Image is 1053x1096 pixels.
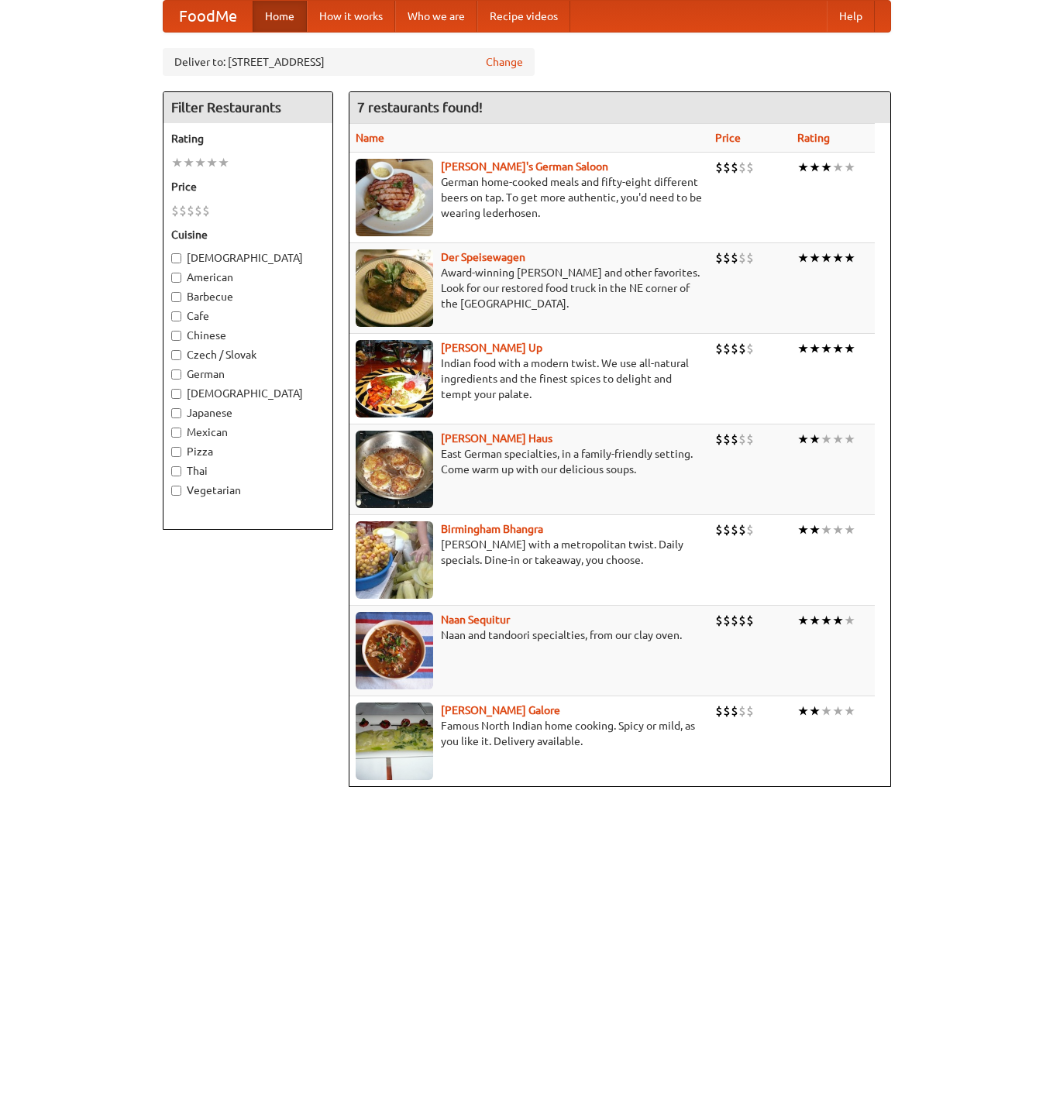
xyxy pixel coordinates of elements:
[844,521,855,538] li: ★
[723,431,731,448] li: $
[356,718,703,749] p: Famous North Indian home cooking. Spicy or mild, as you like it. Delivery available.
[731,431,738,448] li: $
[171,386,325,401] label: [DEMOGRAPHIC_DATA]
[356,521,433,599] img: bhangra.jpg
[821,703,832,720] li: ★
[171,311,181,321] input: Cafe
[844,612,855,629] li: ★
[163,48,535,76] div: Deliver to: [STREET_ADDRESS]
[179,202,187,219] li: $
[163,92,332,123] h4: Filter Restaurants
[832,521,844,538] li: ★
[356,356,703,402] p: Indian food with a modern twist. We use all-natural ingredients and the finest spices to delight ...
[171,328,325,343] label: Chinese
[738,159,746,176] li: $
[821,249,832,266] li: ★
[206,154,218,171] li: ★
[821,159,832,176] li: ★
[171,270,325,285] label: American
[441,523,543,535] a: Birmingham Bhangra
[832,612,844,629] li: ★
[194,202,202,219] li: $
[171,463,325,479] label: Thai
[171,347,325,362] label: Czech / Slovak
[832,431,844,448] li: ★
[821,340,832,357] li: ★
[441,432,552,445] a: [PERSON_NAME] Haus
[797,431,809,448] li: ★
[797,159,809,176] li: ★
[171,227,325,242] h5: Cuisine
[809,521,821,538] li: ★
[441,251,525,263] a: Der Speisewagen
[844,703,855,720] li: ★
[738,340,746,357] li: $
[171,253,181,263] input: [DEMOGRAPHIC_DATA]
[356,265,703,311] p: Award-winning [PERSON_NAME] and other favorites. Look for our restored food truck in the NE corne...
[809,612,821,629] li: ★
[746,703,754,720] li: $
[441,342,542,354] b: [PERSON_NAME] Up
[187,202,194,219] li: $
[395,1,477,32] a: Who we are
[797,612,809,629] li: ★
[746,521,754,538] li: $
[163,1,253,32] a: FoodMe
[171,447,181,457] input: Pizza
[797,249,809,266] li: ★
[832,703,844,720] li: ★
[171,331,181,341] input: Chinese
[738,431,746,448] li: $
[844,340,855,357] li: ★
[715,132,741,144] a: Price
[832,249,844,266] li: ★
[218,154,229,171] li: ★
[723,521,731,538] li: $
[821,431,832,448] li: ★
[731,159,738,176] li: $
[797,132,830,144] a: Rating
[832,340,844,357] li: ★
[171,292,181,302] input: Barbecue
[171,289,325,304] label: Barbecue
[171,308,325,324] label: Cafe
[731,703,738,720] li: $
[356,249,433,327] img: speisewagen.jpg
[307,1,395,32] a: How it works
[171,131,325,146] h5: Rating
[441,704,560,716] a: [PERSON_NAME] Galore
[171,273,181,283] input: American
[441,613,510,626] a: Naan Sequitur
[809,249,821,266] li: ★
[357,100,483,115] ng-pluralize: 7 restaurants found!
[746,249,754,266] li: $
[194,154,206,171] li: ★
[715,612,723,629] li: $
[183,154,194,171] li: ★
[844,249,855,266] li: ★
[715,159,723,176] li: $
[171,408,181,418] input: Japanese
[723,159,731,176] li: $
[171,466,181,476] input: Thai
[731,249,738,266] li: $
[171,202,179,219] li: $
[738,249,746,266] li: $
[832,159,844,176] li: ★
[356,703,433,780] img: currygalore.jpg
[797,521,809,538] li: ★
[746,340,754,357] li: $
[356,340,433,417] img: curryup.jpg
[171,424,325,440] label: Mexican
[797,340,809,357] li: ★
[477,1,570,32] a: Recipe videos
[171,483,325,498] label: Vegetarian
[821,612,832,629] li: ★
[202,202,210,219] li: $
[731,612,738,629] li: $
[746,159,754,176] li: $
[356,174,703,221] p: German home-cooked meals and fifty-eight different beers on tap. To get more authentic, you'd nee...
[723,703,731,720] li: $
